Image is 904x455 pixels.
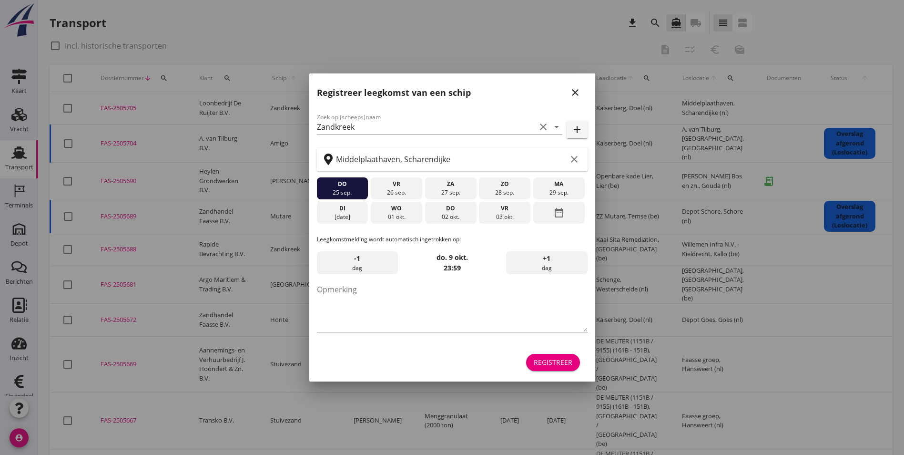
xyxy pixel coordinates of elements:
[427,180,474,188] div: za
[571,124,583,135] i: add
[551,121,562,133] i: arrow_drop_down
[543,253,550,264] span: +1
[373,180,420,188] div: vr
[569,154,580,165] i: clear
[536,180,582,188] div: ma
[319,188,366,197] div: 25 sep.
[373,204,420,213] div: wo
[481,204,528,213] div: vr
[317,282,588,332] textarea: Opmerking
[317,86,471,99] h2: Registreer leegkomst van een schip
[317,251,398,274] div: dag
[427,204,474,213] div: do
[427,213,474,221] div: 02 okt.
[319,204,366,213] div: di
[569,87,581,98] i: close
[553,204,565,221] i: date_range
[481,213,528,221] div: 03 okt.
[373,188,420,197] div: 26 sep.
[526,354,580,371] button: Registreer
[354,253,360,264] span: -1
[319,180,366,188] div: do
[444,263,461,272] strong: 23:59
[534,357,572,367] div: Registreer
[506,251,587,274] div: dag
[427,188,474,197] div: 27 sep.
[536,188,582,197] div: 29 sep.
[481,180,528,188] div: zo
[317,119,536,134] input: Zoek op (scheeps)naam
[317,235,588,244] p: Leegkomstmelding wordt automatisch ingetrokken op:
[538,121,549,133] i: clear
[481,188,528,197] div: 28 sep.
[373,213,420,221] div: 01 okt.
[336,152,567,167] input: Zoek op terminal of plaats
[319,213,366,221] div: [DATE]
[437,253,468,262] strong: do. 9 okt.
